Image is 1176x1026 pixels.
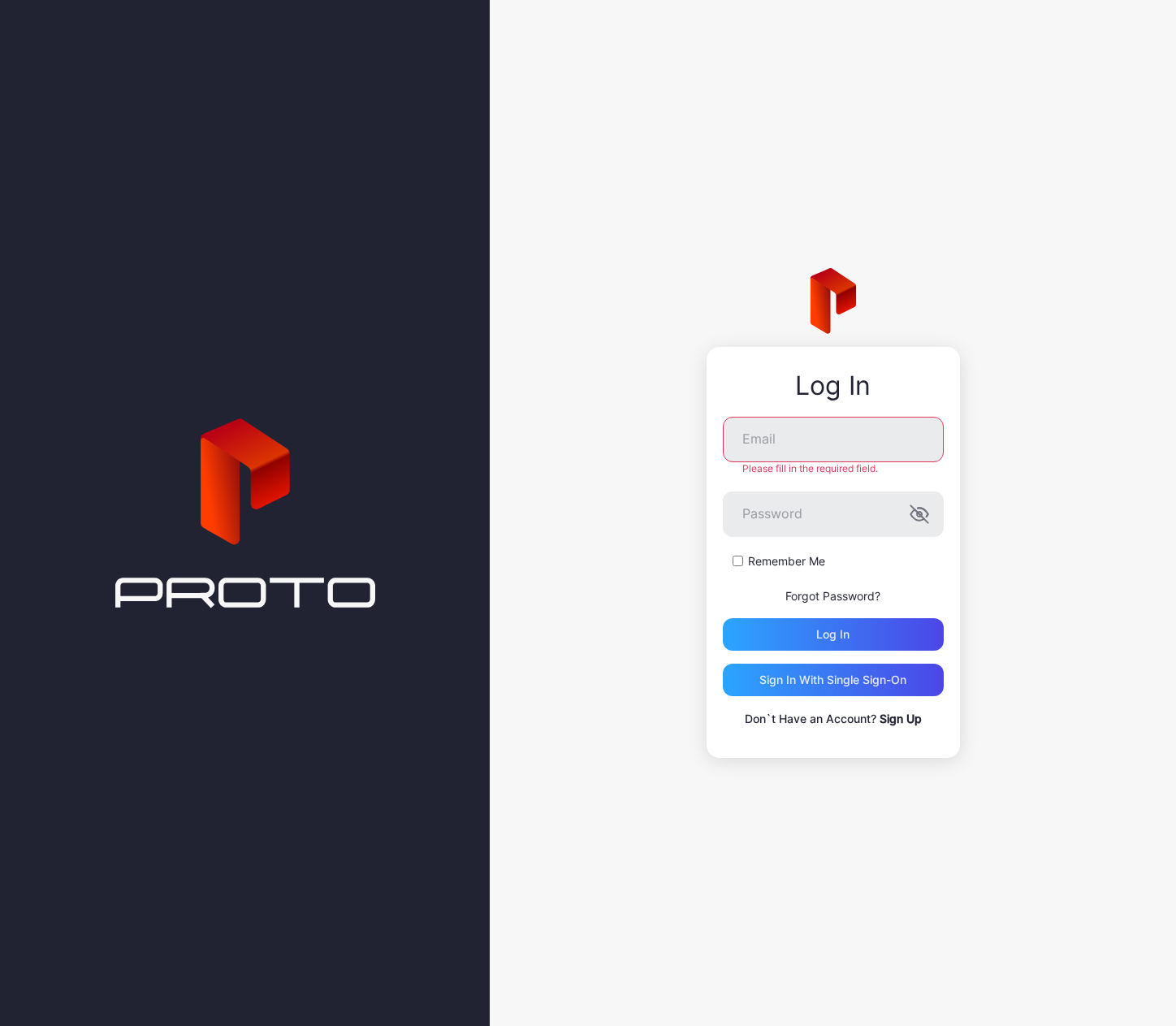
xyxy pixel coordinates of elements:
input: Password [723,491,944,537]
label: Remember Me [748,553,825,569]
div: Please fill in the required field. [723,462,944,475]
div: Sign in With Single Sign-On [759,673,906,686]
p: Don`t Have an Account? [723,709,944,729]
a: Forgot Password? [785,589,880,603]
button: Password [910,504,929,524]
div: Log In [723,371,944,400]
div: Log in [816,628,850,641]
a: Sign Up [880,712,922,725]
button: Log in [723,618,944,651]
input: Email [723,417,944,462]
button: Sign in With Single Sign-On [723,664,944,696]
